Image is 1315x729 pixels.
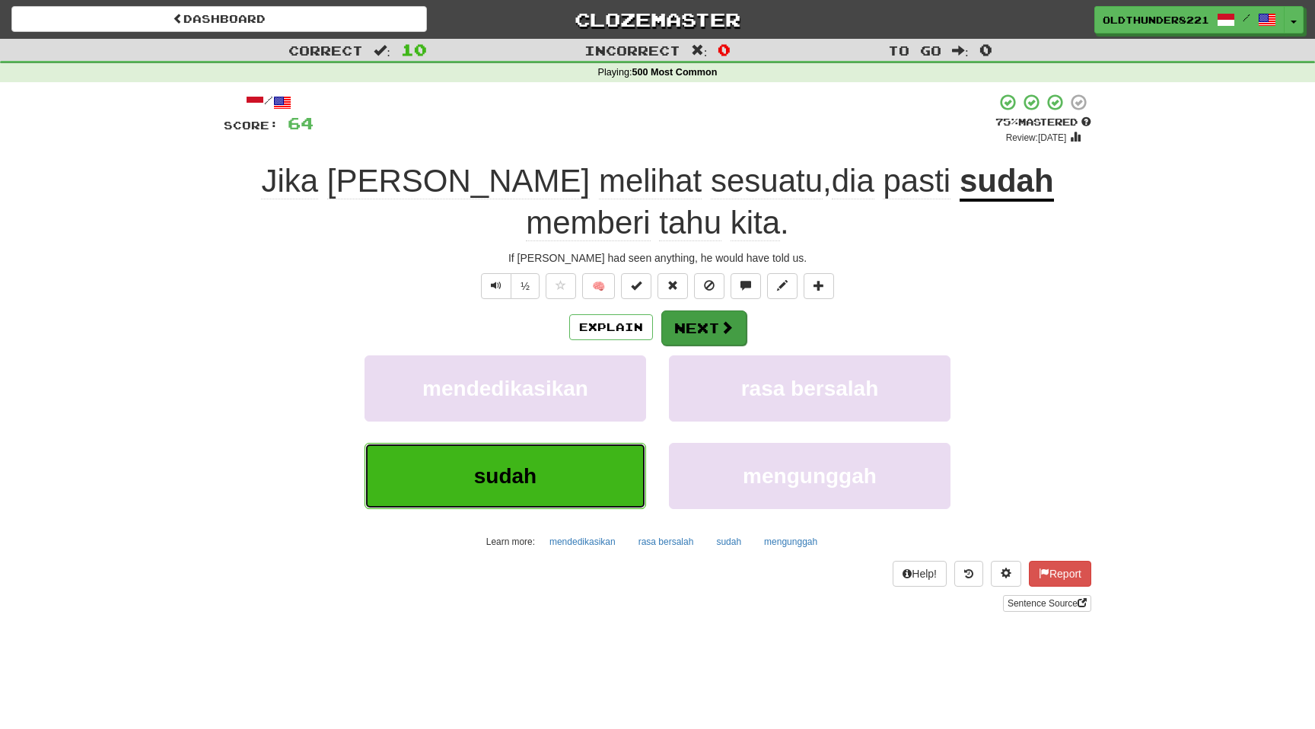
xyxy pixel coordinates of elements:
[952,44,969,57] span: :
[888,43,941,58] span: To go
[708,530,750,553] button: sudah
[804,273,834,299] button: Add to collection (alt+a)
[661,310,747,345] button: Next
[584,43,680,58] span: Incorrect
[327,163,590,199] span: [PERSON_NAME]
[11,6,427,32] a: Dashboard
[582,273,615,299] button: 🧠
[546,273,576,299] button: Favorite sentence (alt+f)
[511,273,540,299] button: ½
[1243,12,1250,23] span: /
[365,443,646,509] button: sudah
[422,377,588,400] span: mendedikasikan
[960,163,1054,202] u: sudah
[288,113,314,132] span: 64
[659,205,721,241] span: tahu
[893,561,947,587] button: Help!
[718,40,731,59] span: 0
[767,273,798,299] button: Edit sentence (alt+d)
[743,464,877,488] span: mengunggah
[883,163,950,199] span: pasti
[756,530,826,553] button: mengunggah
[599,163,702,199] span: melihat
[486,536,535,547] small: Learn more:
[1094,6,1285,33] a: OldThunder8221 /
[657,273,688,299] button: Reset to 0% Mastered (alt+r)
[832,163,874,199] span: dia
[669,355,950,422] button: rasa bersalah
[478,273,540,299] div: Text-to-speech controls
[711,163,823,199] span: sesuatu
[401,40,427,59] span: 10
[630,530,702,553] button: rasa bersalah
[691,44,708,57] span: :
[694,273,724,299] button: Ignore sentence (alt+i)
[261,163,959,199] span: ,
[995,116,1018,128] span: 75 %
[621,273,651,299] button: Set this sentence to 100% Mastered (alt+m)
[450,6,865,33] a: Clozemaster
[481,273,511,299] button: Play sentence audio (ctl+space)
[741,377,879,400] span: rasa bersalah
[979,40,992,59] span: 0
[731,205,780,241] span: kita
[669,443,950,509] button: mengunggah
[541,530,624,553] button: mendedikasikan
[632,67,717,78] strong: 500 Most Common
[224,93,314,112] div: /
[1029,561,1091,587] button: Report
[731,273,761,299] button: Discuss sentence (alt+u)
[526,205,650,241] span: memberi
[1006,132,1067,143] small: Review: [DATE]
[288,43,363,58] span: Correct
[526,205,789,241] span: .
[954,561,983,587] button: Round history (alt+y)
[995,116,1091,129] div: Mastered
[365,355,646,422] button: mendedikasikan
[224,119,279,132] span: Score:
[261,163,318,199] span: Jika
[224,250,1091,266] div: If [PERSON_NAME] had seen anything, he would have told us.
[1003,595,1091,612] a: Sentence Source
[569,314,653,340] button: Explain
[374,44,390,57] span: :
[474,464,537,488] span: sudah
[1103,13,1209,27] span: OldThunder8221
